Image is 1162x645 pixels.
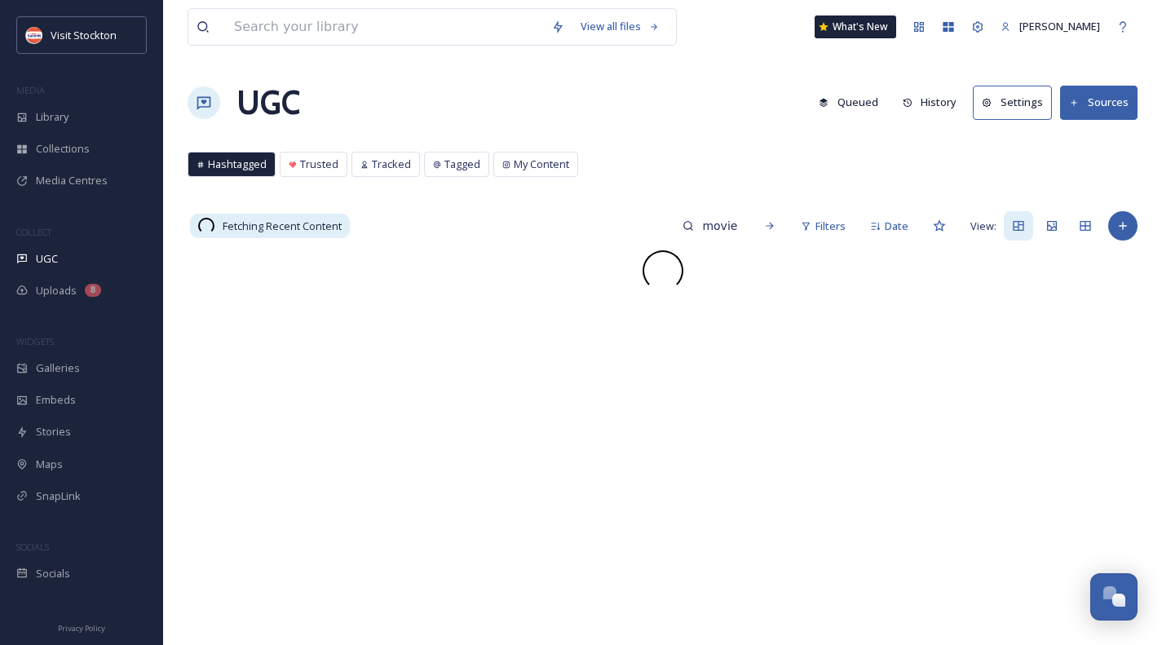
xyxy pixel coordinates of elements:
div: 8 [85,284,101,297]
span: COLLECT [16,226,51,238]
input: Search your library [226,9,543,45]
span: Filters [815,219,846,234]
a: UGC [236,78,300,127]
span: Library [36,109,68,125]
span: Date [885,219,908,234]
a: History [895,86,974,118]
a: [PERSON_NAME] [992,11,1108,42]
span: Stories [36,424,71,440]
span: Media Centres [36,173,108,188]
span: Uploads [36,283,77,298]
span: Embeds [36,392,76,408]
span: UGC [36,251,58,267]
span: My Content [514,157,569,172]
span: Privacy Policy [58,623,105,634]
span: Fetching Recent Content [223,219,342,234]
span: Galleries [36,360,80,376]
span: Trusted [300,157,338,172]
span: Maps [36,457,63,472]
span: View: [970,219,996,234]
span: Collections [36,141,90,157]
button: History [895,86,965,118]
a: View all files [572,11,668,42]
button: Queued [811,86,886,118]
a: Settings [973,86,1060,119]
span: Tagged [444,157,480,172]
button: Open Chat [1090,573,1138,621]
span: [PERSON_NAME] [1019,19,1100,33]
span: MEDIA [16,84,45,96]
input: Search [694,210,747,242]
a: What's New [815,15,896,38]
span: Hashtagged [208,157,267,172]
span: Tracked [372,157,411,172]
a: Queued [811,86,895,118]
button: Settings [973,86,1052,119]
button: Sources [1060,86,1138,119]
span: SnapLink [36,488,81,504]
a: Privacy Policy [58,617,105,637]
img: unnamed.jpeg [26,27,42,43]
span: Socials [36,566,70,581]
span: Visit Stockton [51,28,117,42]
span: SOCIALS [16,541,49,553]
span: WIDGETS [16,335,54,347]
